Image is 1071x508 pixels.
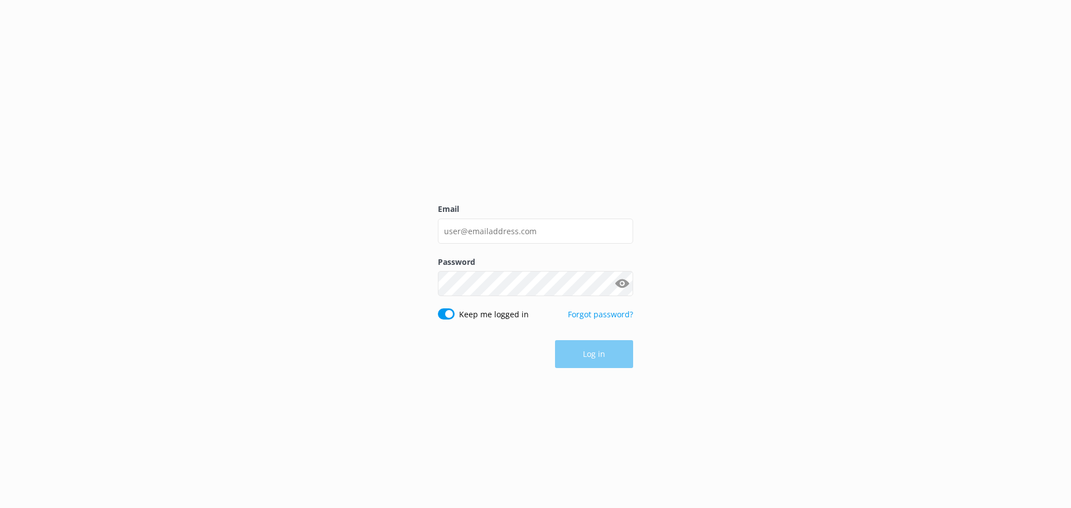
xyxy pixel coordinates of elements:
input: user@emailaddress.com [438,219,633,244]
a: Forgot password? [568,309,633,320]
label: Keep me logged in [459,308,529,321]
label: Email [438,203,633,215]
label: Password [438,256,633,268]
button: Show password [611,273,633,295]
